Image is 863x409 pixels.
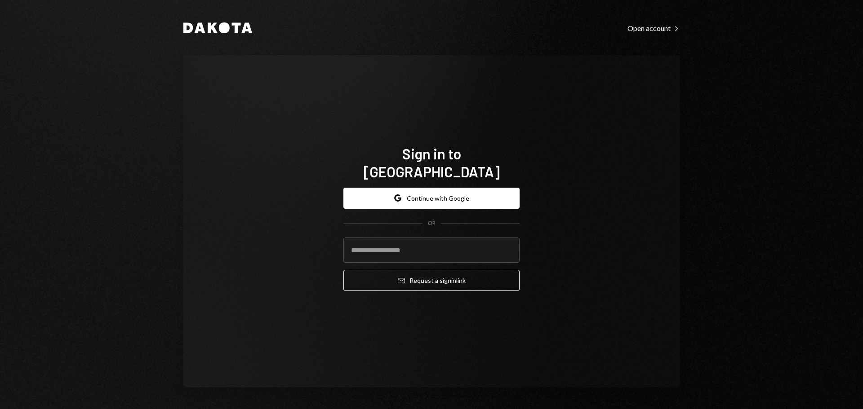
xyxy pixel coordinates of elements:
div: Open account [627,24,680,33]
h1: Sign in to [GEOGRAPHIC_DATA] [343,145,520,180]
button: Request a signinlink [343,270,520,291]
div: OR [428,220,436,227]
button: Continue with Google [343,188,520,209]
a: Open account [627,23,680,33]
